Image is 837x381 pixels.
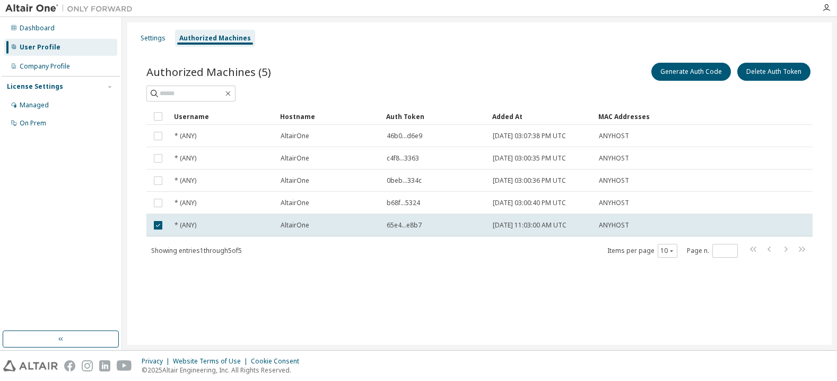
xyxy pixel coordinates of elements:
img: Altair One [5,3,138,14]
span: Showing entries 1 through 5 of 5 [151,246,242,255]
span: b68f...5324 [387,199,420,207]
span: * (ANY) [175,132,196,140]
div: MAC Addresses [598,108,701,125]
span: AltairOne [281,176,309,185]
div: Privacy [142,357,173,366]
span: * (ANY) [175,154,196,163]
span: AltairOne [281,132,309,140]
div: Company Profile [20,62,70,71]
span: ANYHOST [599,176,629,185]
span: [DATE] 03:00:36 PM UTC [493,176,566,185]
div: Cookie Consent [251,357,306,366]
span: ANYHOST [599,199,629,207]
img: facebook.svg [64,360,75,371]
div: Website Terms of Use [173,357,251,366]
div: License Settings [7,82,63,91]
span: ANYHOST [599,221,629,230]
span: ANYHOST [599,132,629,140]
span: Items per page [607,244,677,258]
div: Dashboard [20,24,55,32]
button: 10 [660,247,675,255]
div: Added At [492,108,590,125]
span: Page n. [687,244,738,258]
span: AltairOne [281,221,309,230]
img: youtube.svg [117,360,132,371]
div: Authorized Machines [179,34,251,43]
span: [DATE] 03:07:38 PM UTC [493,132,566,140]
div: Settings [141,34,165,43]
img: altair_logo.svg [3,360,58,371]
img: linkedin.svg [99,360,110,371]
span: 65e4...e8b7 [387,221,422,230]
div: Username [174,108,272,125]
span: * (ANY) [175,221,196,230]
span: [DATE] 03:00:35 PM UTC [493,154,566,163]
div: Auth Token [386,108,484,125]
span: 46b0...d6e9 [387,132,422,140]
img: instagram.svg [82,360,93,371]
p: © 2025 Altair Engineering, Inc. All Rights Reserved. [142,366,306,375]
span: AltairOne [281,154,309,163]
span: c4f8...3363 [387,154,419,163]
span: [DATE] 03:00:40 PM UTC [493,199,566,207]
div: User Profile [20,43,60,52]
span: ANYHOST [599,154,629,163]
span: * (ANY) [175,176,196,185]
span: Authorized Machines (5) [146,64,271,79]
span: AltairOne [281,199,309,207]
span: * (ANY) [175,199,196,207]
button: Generate Auth Code [651,63,731,81]
div: Managed [20,101,49,109]
button: Delete Auth Token [737,63,810,81]
div: On Prem [20,119,46,128]
span: [DATE] 11:03:00 AM UTC [493,221,566,230]
div: Hostname [280,108,378,125]
span: 0beb...334c [387,176,422,185]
